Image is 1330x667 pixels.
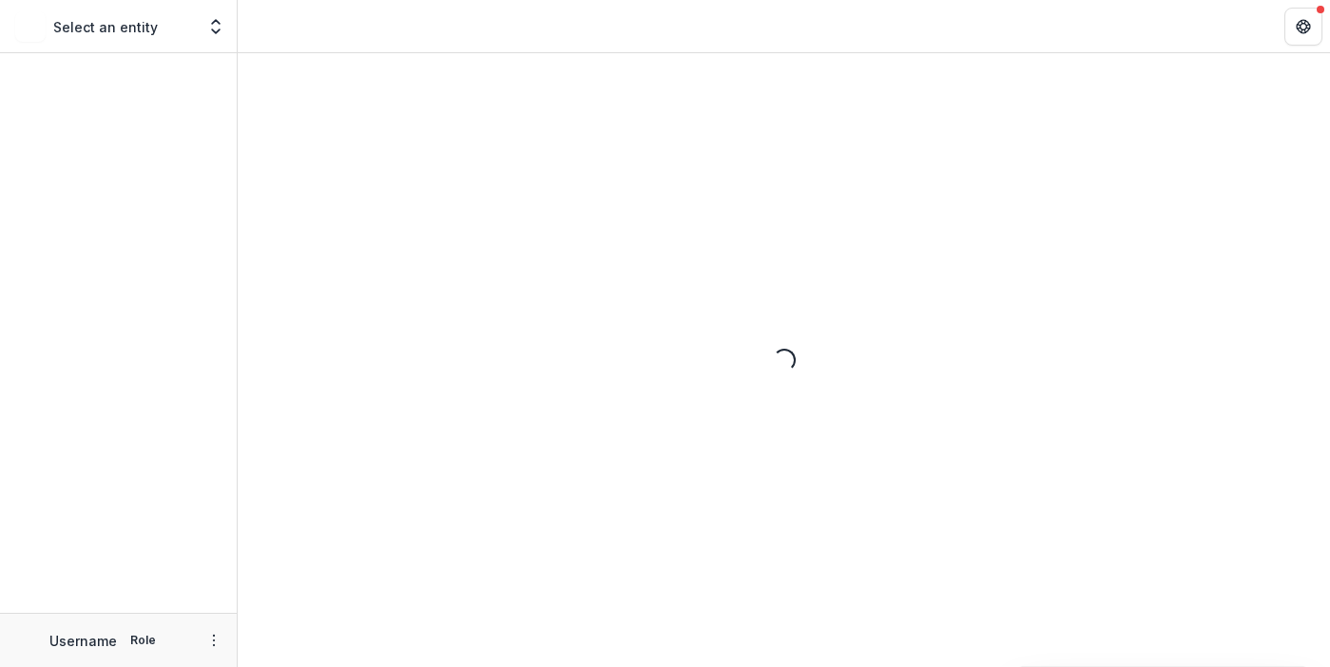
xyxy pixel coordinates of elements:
button: More [202,629,225,652]
button: Open entity switcher [202,8,229,46]
button: Get Help [1284,8,1322,46]
p: Username [49,631,117,651]
p: Select an entity [53,17,158,37]
p: Role [125,632,162,649]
